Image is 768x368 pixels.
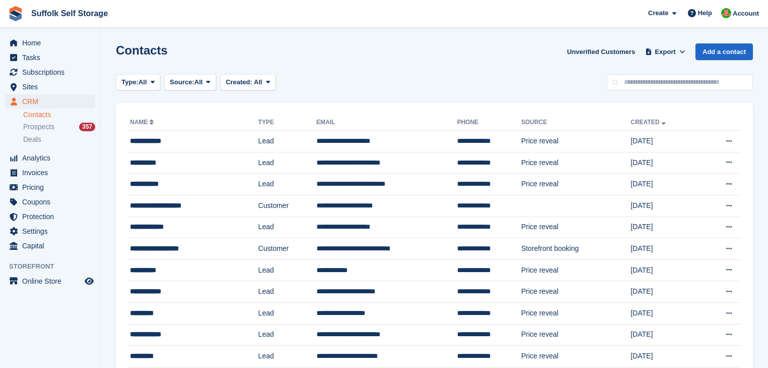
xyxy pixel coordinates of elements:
[258,131,316,152] td: Lead
[521,346,630,367] td: Price reveal
[5,151,95,165] a: menu
[5,94,95,109] a: menu
[130,119,156,126] a: Name
[258,115,316,131] th: Type
[521,115,630,131] th: Source
[630,259,700,281] td: [DATE]
[22,195,83,209] span: Coupons
[23,122,54,132] span: Prospects
[116,74,160,91] button: Type: All
[8,6,23,21] img: stora-icon-8386f47178a22dfd0bd8f6a31ec36ba5ce8667c1dd55bd0f319d3a0aa187defe.svg
[521,174,630,195] td: Price reveal
[258,346,316,367] td: Lead
[630,195,700,217] td: [DATE]
[521,259,630,281] td: Price reveal
[22,65,83,79] span: Subscriptions
[23,135,41,144] span: Deals
[23,134,95,145] a: Deals
[5,50,95,65] a: menu
[22,239,83,253] span: Capital
[521,131,630,152] td: Price reveal
[648,8,668,18] span: Create
[22,80,83,94] span: Sites
[721,8,731,18] img: David Caucutt
[630,281,700,303] td: [DATE]
[23,110,95,120] a: Contacts
[258,302,316,324] td: Lead
[22,209,83,224] span: Protection
[5,36,95,50] a: menu
[5,274,95,288] a: menu
[521,238,630,260] td: Storefront booking
[643,43,687,60] button: Export
[630,302,700,324] td: [DATE]
[630,238,700,260] td: [DATE]
[563,43,639,60] a: Unverified Customers
[655,47,676,57] span: Export
[695,43,753,60] a: Add a contact
[630,346,700,367] td: [DATE]
[258,281,316,303] td: Lead
[698,8,712,18] span: Help
[83,275,95,287] a: Preview store
[521,302,630,324] td: Price reveal
[22,180,83,194] span: Pricing
[139,77,147,87] span: All
[23,122,95,132] a: Prospects 357
[521,281,630,303] td: Price reveal
[5,224,95,238] a: menu
[254,78,263,86] span: All
[630,131,700,152] td: [DATE]
[22,50,83,65] span: Tasks
[258,217,316,238] td: Lead
[258,238,316,260] td: Customer
[195,77,203,87] span: All
[5,166,95,180] a: menu
[22,224,83,238] span: Settings
[22,166,83,180] span: Invoices
[226,78,252,86] span: Created:
[5,209,95,224] a: menu
[258,259,316,281] td: Lead
[258,195,316,217] td: Customer
[164,74,216,91] button: Source: All
[733,9,759,19] span: Account
[521,324,630,346] td: Price reveal
[521,152,630,174] td: Price reveal
[22,94,83,109] span: CRM
[9,261,100,272] span: Storefront
[220,74,276,91] button: Created: All
[457,115,521,131] th: Phone
[258,152,316,174] td: Lead
[316,115,457,131] th: Email
[22,36,83,50] span: Home
[630,174,700,195] td: [DATE]
[630,217,700,238] td: [DATE]
[521,217,630,238] td: Price reveal
[630,152,700,174] td: [DATE]
[5,65,95,79] a: menu
[5,239,95,253] a: menu
[121,77,139,87] span: Type:
[258,174,316,195] td: Lead
[27,5,112,22] a: Suffolk Self Storage
[630,119,667,126] a: Created
[79,123,95,131] div: 357
[5,80,95,94] a: menu
[5,180,95,194] a: menu
[258,324,316,346] td: Lead
[22,151,83,165] span: Analytics
[22,274,83,288] span: Online Store
[5,195,95,209] a: menu
[116,43,168,57] h1: Contacts
[170,77,194,87] span: Source:
[630,324,700,346] td: [DATE]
